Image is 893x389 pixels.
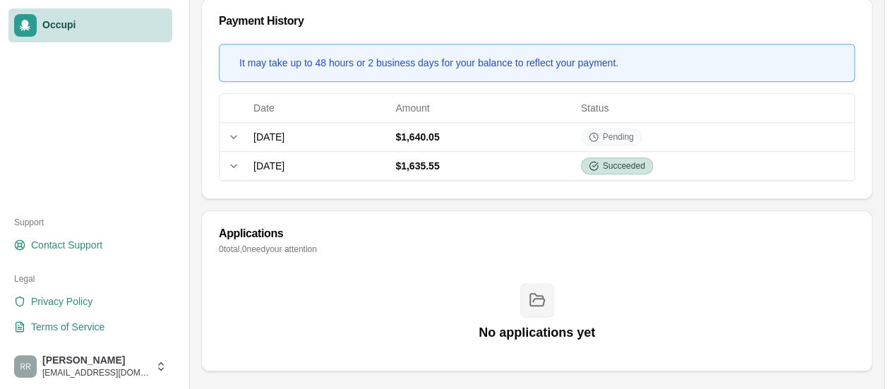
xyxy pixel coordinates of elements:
[31,320,104,334] span: Terms of Service
[31,238,102,252] span: Contact Support
[395,131,439,143] span: $1,640.05
[390,94,575,122] th: Amount
[8,349,172,383] button: Robert Ravas[PERSON_NAME][EMAIL_ADDRESS][DOMAIN_NAME]
[253,131,284,143] span: [DATE]
[31,294,92,309] span: Privacy Policy
[8,211,172,234] div: Support
[14,355,37,378] img: Robert Ravas
[42,367,150,378] span: [EMAIL_ADDRESS][DOMAIN_NAME]
[603,131,634,143] span: Pending
[253,160,284,172] span: [DATE]
[8,234,172,256] a: Contact Support
[219,244,855,255] p: 0 total, 0 need your attention
[8,316,172,338] a: Terms of Service
[219,228,855,239] div: Applications
[479,323,595,342] h3: No applications yet
[42,19,167,32] span: Occupi
[239,56,618,70] div: It may take up to 48 hours or 2 business days for your balance to reflect your payment.
[248,94,390,122] th: Date
[603,160,645,172] span: Succeeded
[8,8,172,42] a: Occupi
[219,16,855,27] div: Payment History
[575,94,854,122] th: Status
[8,268,172,290] div: Legal
[395,160,439,172] span: $1,635.55
[8,290,172,313] a: Privacy Policy
[42,354,150,367] span: [PERSON_NAME]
